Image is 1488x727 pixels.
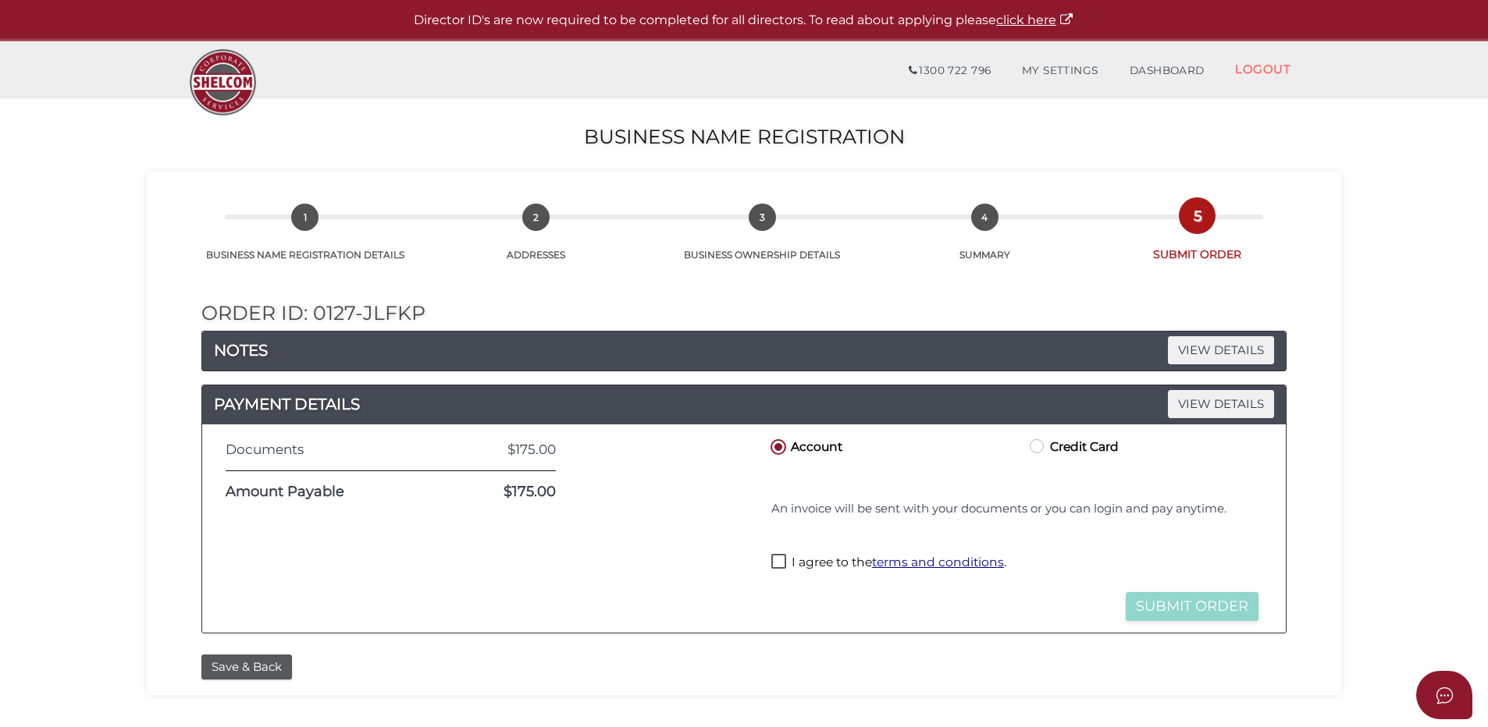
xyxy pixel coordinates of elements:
a: terms and conditions [872,555,1004,569]
a: DASHBOARD [1114,55,1220,87]
a: LOGOUT [1219,53,1306,85]
div: Documents [214,442,442,457]
a: click here [996,12,1074,27]
a: 1BUSINESS NAME REGISTRATION DETAILS [186,221,424,261]
a: MY SETTINGS [1006,55,1114,87]
a: 5SUBMIT ORDER [1093,219,1302,262]
span: 2 [522,204,550,231]
div: $175.00 [442,484,568,500]
span: 5 [1184,202,1211,229]
label: I agree to the . [771,554,1006,573]
span: 3 [749,204,776,231]
h4: An invoice will be sent with your documents or you can login and pay anytime. [771,502,1258,516]
a: NOTESVIEW DETAILS [202,338,1286,363]
button: Submit Order [1126,592,1258,621]
img: Logo [182,41,264,123]
label: Account [767,436,842,456]
label: Credit Card [1027,436,1119,456]
span: VIEW DETAILS [1168,390,1274,417]
p: Director ID's are now required to be completed for all directors. To read about applying please [39,12,1449,30]
a: PAYMENT DETAILSVIEW DETAILS [202,392,1286,417]
span: 4 [971,204,999,231]
div: $175.00 [442,442,568,457]
h2: Order ID: 0127-jlFkp [201,303,1287,324]
a: 2ADDRESSES [424,221,648,261]
button: Save & Back [201,654,292,680]
a: 3BUSINESS OWNERSHIP DETAILS [648,221,876,261]
a: 1300 722 796 [893,55,1006,87]
div: Amount Payable [214,484,442,500]
h4: PAYMENT DETAILS [202,392,1286,417]
h4: NOTES [202,338,1286,363]
button: Open asap [1416,671,1472,719]
span: VIEW DETAILS [1168,336,1274,363]
a: 4SUMMARY [877,221,1093,261]
span: 1 [291,204,319,231]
